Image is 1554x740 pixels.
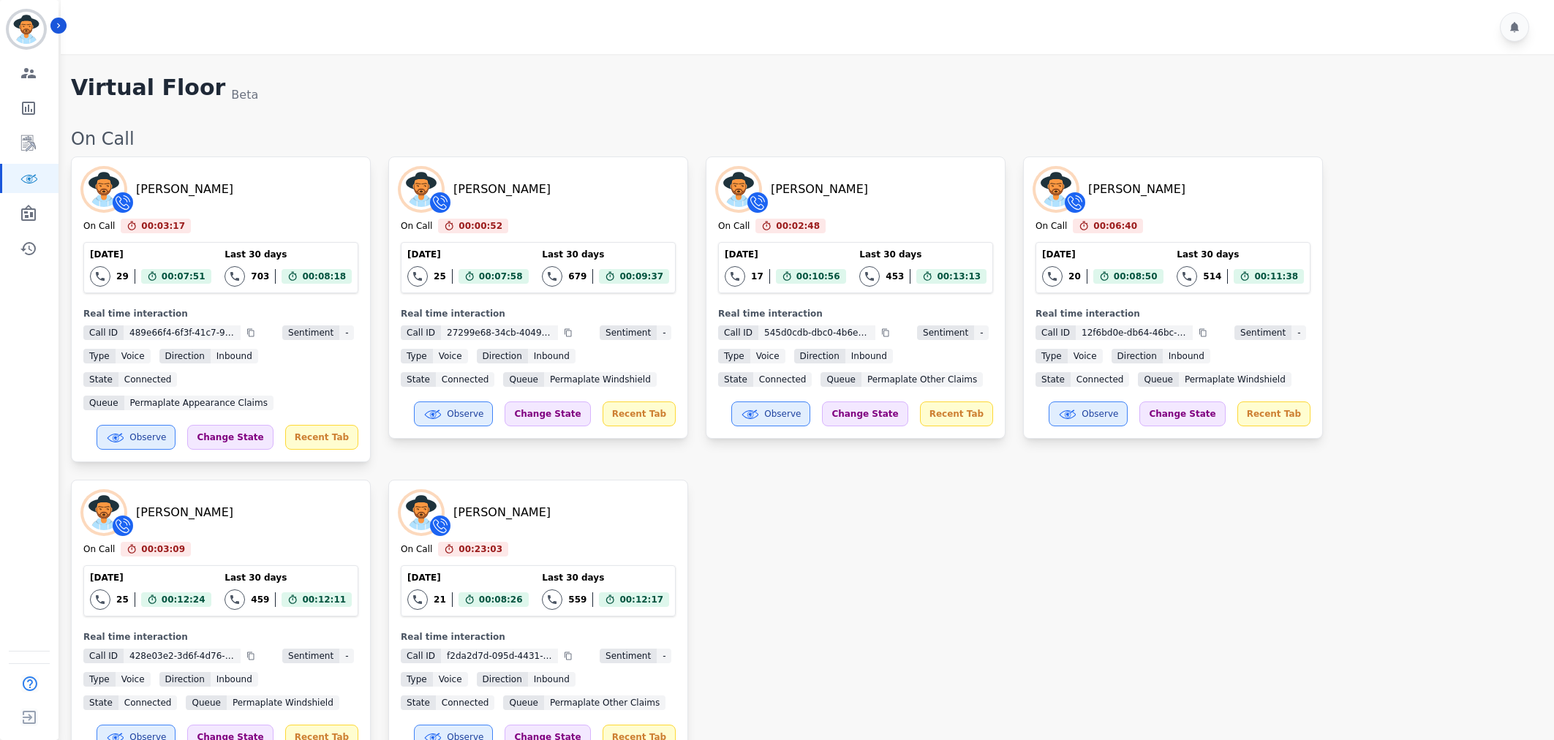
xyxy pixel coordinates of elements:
[407,249,528,260] div: [DATE]
[187,425,273,450] div: Change State
[528,349,576,363] span: inbound
[441,649,558,663] span: f2da2d7d-095d-4431-98b3-5b83d2791f98
[1042,249,1163,260] div: [DATE]
[339,325,354,340] span: -
[1082,408,1118,420] span: Observe
[71,75,225,104] h1: Virtual Floor
[434,594,446,605] div: 21
[401,649,441,663] span: Call ID
[753,372,812,387] span: connected
[1291,325,1306,340] span: -
[186,695,226,710] span: Queue
[1036,349,1068,363] span: Type
[917,325,974,340] span: Sentiment
[401,325,441,340] span: Call ID
[718,169,759,210] img: Avatar
[282,649,339,663] span: Sentiment
[116,271,129,282] div: 29
[401,543,432,556] div: On Call
[141,542,185,556] span: 00:03:09
[83,325,124,340] span: Call ID
[251,594,269,605] div: 459
[600,649,657,663] span: Sentiment
[1068,349,1103,363] span: voice
[776,219,820,233] span: 00:02:48
[436,372,495,387] span: connected
[401,220,432,233] div: On Call
[1114,269,1158,284] span: 00:08:50
[124,325,241,340] span: 489e66f4-6f3f-41c7-99a3-20232b366138
[83,308,358,320] div: Real time interaction
[118,372,178,387] span: connected
[447,408,483,420] span: Observe
[71,127,1539,151] div: On Call
[718,220,750,233] div: On Call
[1112,349,1163,363] span: Direction
[1071,372,1130,387] span: connected
[718,308,993,320] div: Real time interaction
[83,349,116,363] span: Type
[83,631,358,643] div: Real time interaction
[822,401,908,426] div: Change State
[731,401,810,426] button: Observe
[225,572,352,584] div: Last 30 days
[116,349,151,363] span: voice
[83,695,118,710] span: State
[796,269,840,284] span: 00:10:56
[124,396,274,410] span: Permaplate Appearance Claims
[401,695,436,710] span: State
[937,269,981,284] span: 00:13:13
[1068,271,1081,282] div: 20
[433,349,468,363] span: voice
[503,695,543,710] span: Queue
[97,425,176,450] button: Observe
[83,649,124,663] span: Call ID
[401,349,433,363] span: Type
[136,181,233,198] div: [PERSON_NAME]
[116,672,151,687] span: voice
[407,572,528,584] div: [DATE]
[1036,308,1310,320] div: Real time interaction
[401,631,676,643] div: Real time interaction
[568,271,586,282] div: 679
[758,325,875,340] span: 545d0cdb-dbc0-4b6e-8870-36a4d9ab0ba4
[285,425,358,450] div: Recent Tab
[886,271,904,282] div: 453
[9,12,44,47] img: Bordered avatar
[83,672,116,687] span: Type
[1234,325,1291,340] span: Sentiment
[401,308,676,320] div: Real time interaction
[859,249,987,260] div: Last 30 days
[136,504,233,521] div: [PERSON_NAME]
[568,594,586,605] div: 559
[544,695,665,710] span: Permaplate Other Claims
[339,649,354,663] span: -
[477,672,528,687] span: Direction
[542,249,669,260] div: Last 30 days
[920,401,993,426] div: Recent Tab
[1203,271,1221,282] div: 514
[83,543,115,556] div: On Call
[453,504,551,521] div: [PERSON_NAME]
[771,181,868,198] div: [PERSON_NAME]
[1237,401,1310,426] div: Recent Tab
[479,269,523,284] span: 00:07:58
[479,592,523,607] span: 00:08:26
[718,349,750,363] span: Type
[459,542,502,556] span: 00:23:03
[1163,349,1210,363] span: inbound
[401,492,442,533] img: Avatar
[83,169,124,210] img: Avatar
[542,572,669,584] div: Last 30 days
[528,672,576,687] span: inbound
[1036,220,1067,233] div: On Call
[90,249,211,260] div: [DATE]
[401,169,442,210] img: Avatar
[845,349,893,363] span: inbound
[974,325,989,340] span: -
[83,492,124,533] img: Avatar
[434,271,446,282] div: 25
[453,181,551,198] div: [PERSON_NAME]
[725,249,845,260] div: [DATE]
[129,431,166,443] span: Observe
